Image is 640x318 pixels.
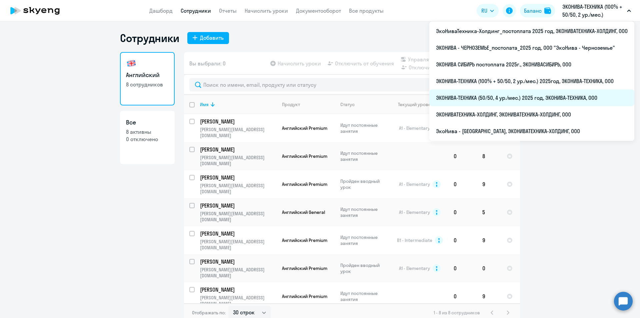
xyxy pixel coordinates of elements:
[200,202,276,209] a: [PERSON_NAME]
[520,4,555,17] button: Балансbalance
[200,118,276,125] a: [PERSON_NAME]
[200,286,275,293] p: [PERSON_NAME]
[477,4,499,17] button: RU
[200,101,276,107] div: Имя
[200,118,275,125] p: [PERSON_NAME]
[481,7,487,15] span: RU
[340,101,355,107] div: Статус
[200,295,276,307] p: [PERSON_NAME][EMAIL_ADDRESS][DOMAIN_NAME]
[126,135,169,143] p: 0 отключено
[200,230,276,237] a: [PERSON_NAME]
[189,59,226,67] span: Вы выбрали: 0
[200,183,276,195] p: [PERSON_NAME][EMAIL_ADDRESS][DOMAIN_NAME]
[340,234,386,246] p: Идут постоянные занятия
[477,226,501,254] td: 9
[120,111,175,164] a: Все8 активны0 отключено
[200,174,275,181] p: [PERSON_NAME]
[434,310,480,316] span: 1 - 8 из 8 сотрудников
[448,198,477,226] td: 0
[282,209,325,215] span: Английский General
[200,267,276,279] p: [PERSON_NAME][EMAIL_ADDRESS][DOMAIN_NAME]
[126,118,169,127] h3: Все
[200,258,275,265] p: [PERSON_NAME]
[200,146,276,153] a: [PERSON_NAME]
[448,170,477,198] td: 0
[282,265,327,271] span: Английский Premium
[399,209,430,215] span: A1 - Elementary
[282,101,300,107] div: Продукт
[399,265,430,271] span: A1 - Elementary
[429,21,634,141] ul: RU
[200,174,276,181] a: [PERSON_NAME]
[282,153,327,159] span: Английский Premium
[340,150,386,162] p: Идут постоянные занятия
[399,125,430,131] span: A1 - Elementary
[120,52,175,105] a: Английский8 сотрудников
[126,81,169,88] p: 8 сотрудников
[282,293,327,299] span: Английский Premium
[126,71,169,79] h3: Английский
[562,3,624,19] p: ЭКОНИВА-ТЕХНИКА (100% + 50/50, 2 ур./мес.) 2025год, ЭКОНИВА-ТЕХНИКА, ООО
[398,101,436,107] div: Текущий уровень
[448,254,477,282] td: 0
[200,230,275,237] p: [PERSON_NAME]
[200,146,275,153] p: [PERSON_NAME]
[448,282,477,310] td: 0
[448,142,477,170] td: 0
[392,101,448,107] div: Текущий уровень
[200,286,276,293] a: [PERSON_NAME]
[477,170,501,198] td: 9
[349,7,384,14] a: Все продукты
[126,58,137,69] img: english
[200,126,276,138] p: [PERSON_NAME][EMAIL_ADDRESS][DOMAIN_NAME]
[340,206,386,218] p: Идут постоянные занятия
[448,226,477,254] td: 0
[559,3,634,19] button: ЭКОНИВА-ТЕХНИКА (100% + 50/50, 2 ур./мес.) 2025год, ЭКОНИВА-ТЕХНИКА, ООО
[340,122,386,134] p: Идут постоянные занятия
[340,262,386,274] p: Пройден вводный урок
[477,254,501,282] td: 0
[149,7,173,14] a: Дашборд
[200,154,276,167] p: [PERSON_NAME][EMAIL_ADDRESS][DOMAIN_NAME]
[187,32,229,44] button: Добавить
[397,237,432,243] span: B1 - Intermediate
[181,7,211,14] a: Сотрудники
[282,181,327,187] span: Английский Premium
[477,198,501,226] td: 5
[200,34,224,42] div: Добавить
[200,239,276,251] p: [PERSON_NAME][EMAIL_ADDRESS][DOMAIN_NAME]
[399,181,430,187] span: A1 - Elementary
[189,78,515,91] input: Поиск по имени, email, продукту или статусу
[120,31,179,45] h1: Сотрудники
[245,7,288,14] a: Начислить уроки
[282,237,327,243] span: Английский Premium
[340,290,386,302] p: Идут постоянные занятия
[219,7,237,14] a: Отчеты
[192,310,226,316] span: Отображать по:
[200,211,276,223] p: [PERSON_NAME][EMAIL_ADDRESS][DOMAIN_NAME]
[477,142,501,170] td: 8
[282,125,327,131] span: Английский Premium
[200,258,276,265] a: [PERSON_NAME]
[200,202,275,209] p: [PERSON_NAME]
[524,7,542,15] div: Баланс
[200,101,209,107] div: Имя
[340,178,386,190] p: Пройден вводный урок
[544,7,551,14] img: balance
[296,7,341,14] a: Документооборот
[477,282,501,310] td: 9
[126,128,169,135] p: 8 активны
